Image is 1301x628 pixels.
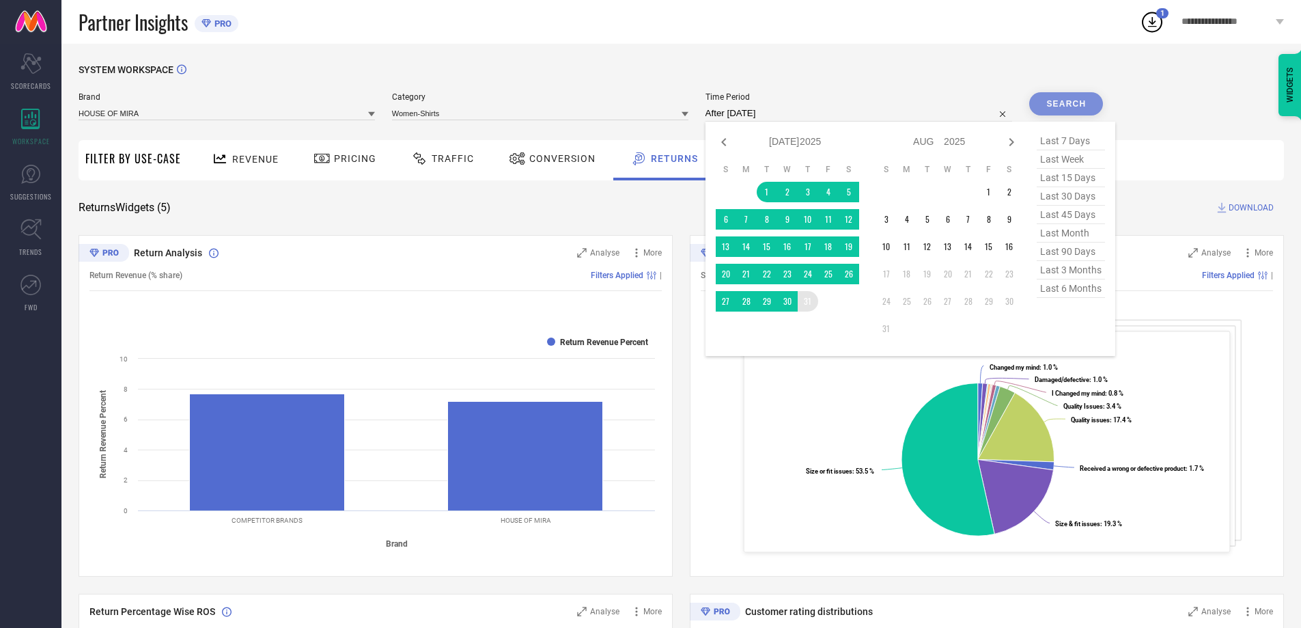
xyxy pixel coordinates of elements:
[1063,402,1121,410] text: : 3.4 %
[806,467,874,475] text: : 53.5 %
[590,248,619,258] span: Analyse
[716,164,736,175] th: Sunday
[1271,271,1273,280] span: |
[777,264,798,284] td: Wed Jul 23 2025
[432,153,474,164] span: Traffic
[1037,224,1105,243] span: last month
[25,302,38,312] span: FWD
[798,264,818,284] td: Thu Jul 24 2025
[757,164,777,175] th: Tuesday
[1201,607,1231,616] span: Analyse
[938,264,958,284] td: Wed Aug 20 2025
[736,291,757,312] td: Mon Jul 28 2025
[777,164,798,175] th: Wednesday
[958,264,979,284] td: Thu Aug 21 2025
[716,209,736,230] td: Sun Jul 06 2025
[10,191,52,202] span: SUGGESTIONS
[839,264,859,284] td: Sat Jul 26 2025
[660,271,662,280] span: |
[818,182,839,202] td: Fri Jul 04 2025
[990,364,1058,371] text: : 1.0 %
[897,236,917,257] td: Mon Aug 11 2025
[124,415,128,423] text: 6
[79,92,375,102] span: Brand
[1055,520,1100,528] tspan: Size & fit issues
[876,264,897,284] td: Sun Aug 17 2025
[1037,169,1105,187] span: last 15 days
[124,385,128,393] text: 8
[701,271,787,280] span: Sold Quantity (% share)
[999,236,1020,257] td: Sat Aug 16 2025
[958,209,979,230] td: Thu Aug 07 2025
[1229,201,1274,215] span: DOWNLOAD
[1188,248,1198,258] svg: Zoom
[757,264,777,284] td: Tue Jul 22 2025
[1080,465,1204,472] text: : 1.7 %
[1202,271,1255,280] span: Filters Applied
[716,236,736,257] td: Sun Jul 13 2025
[876,236,897,257] td: Sun Aug 10 2025
[736,264,757,284] td: Mon Jul 21 2025
[798,164,818,175] th: Thursday
[11,81,51,91] span: SCORECARDS
[79,244,129,264] div: Premium
[999,291,1020,312] td: Sat Aug 30 2025
[591,271,643,280] span: Filters Applied
[529,153,596,164] span: Conversion
[958,236,979,257] td: Thu Aug 14 2025
[232,154,279,165] span: Revenue
[577,607,587,616] svg: Zoom
[757,236,777,257] td: Tue Jul 15 2025
[876,318,897,339] td: Sun Aug 31 2025
[1037,206,1105,224] span: last 45 days
[89,606,215,617] span: Return Percentage Wise ROS
[124,446,128,454] text: 4
[211,18,232,29] span: PRO
[736,236,757,257] td: Mon Jul 14 2025
[124,476,128,484] text: 2
[897,291,917,312] td: Mon Aug 25 2025
[979,164,999,175] th: Friday
[757,209,777,230] td: Tue Jul 08 2025
[89,271,182,280] span: Return Revenue (% share)
[917,264,938,284] td: Tue Aug 19 2025
[876,209,897,230] td: Sun Aug 03 2025
[643,248,662,258] span: More
[1201,248,1231,258] span: Analyse
[999,264,1020,284] td: Sat Aug 23 2025
[798,236,818,257] td: Thu Jul 17 2025
[938,291,958,312] td: Wed Aug 27 2025
[1188,607,1198,616] svg: Zoom
[1037,243,1105,261] span: last 90 days
[806,467,852,475] tspan: Size or fit issues
[917,291,938,312] td: Tue Aug 26 2025
[577,248,587,258] svg: Zoom
[643,607,662,616] span: More
[917,164,938,175] th: Tuesday
[590,607,619,616] span: Analyse
[716,264,736,284] td: Sun Jul 20 2025
[979,209,999,230] td: Fri Aug 08 2025
[897,164,917,175] th: Monday
[818,164,839,175] th: Friday
[798,209,818,230] td: Thu Jul 10 2025
[501,517,551,524] text: HOUSE OF MIRA
[958,164,979,175] th: Thursday
[839,164,859,175] th: Saturday
[876,164,897,175] th: Sunday
[1255,248,1273,258] span: More
[716,134,732,150] div: Previous month
[1037,132,1105,150] span: last 7 days
[1037,279,1105,298] span: last 6 months
[777,182,798,202] td: Wed Jul 02 2025
[839,236,859,257] td: Sat Jul 19 2025
[979,236,999,257] td: Fri Aug 15 2025
[690,603,740,623] div: Premium
[979,264,999,284] td: Fri Aug 22 2025
[999,182,1020,202] td: Sat Aug 02 2025
[999,209,1020,230] td: Sat Aug 09 2025
[876,291,897,312] td: Sun Aug 24 2025
[990,364,1039,371] tspan: Changed my mind
[705,92,1013,102] span: Time Period
[120,355,128,363] text: 10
